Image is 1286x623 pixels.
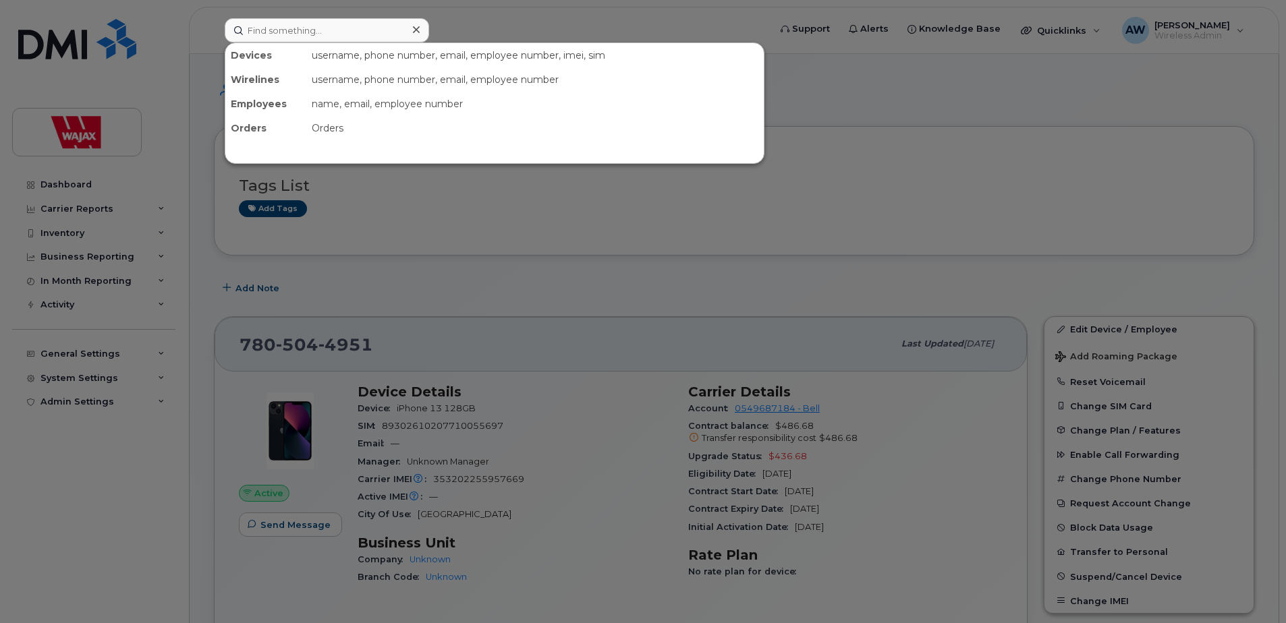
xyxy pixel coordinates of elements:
[306,92,764,116] div: name, email, employee number
[306,67,764,92] div: username, phone number, email, employee number
[225,67,306,92] div: Wirelines
[225,116,306,140] div: Orders
[225,92,306,116] div: Employees
[306,116,764,140] div: Orders
[306,43,764,67] div: username, phone number, email, employee number, imei, sim
[225,43,306,67] div: Devices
